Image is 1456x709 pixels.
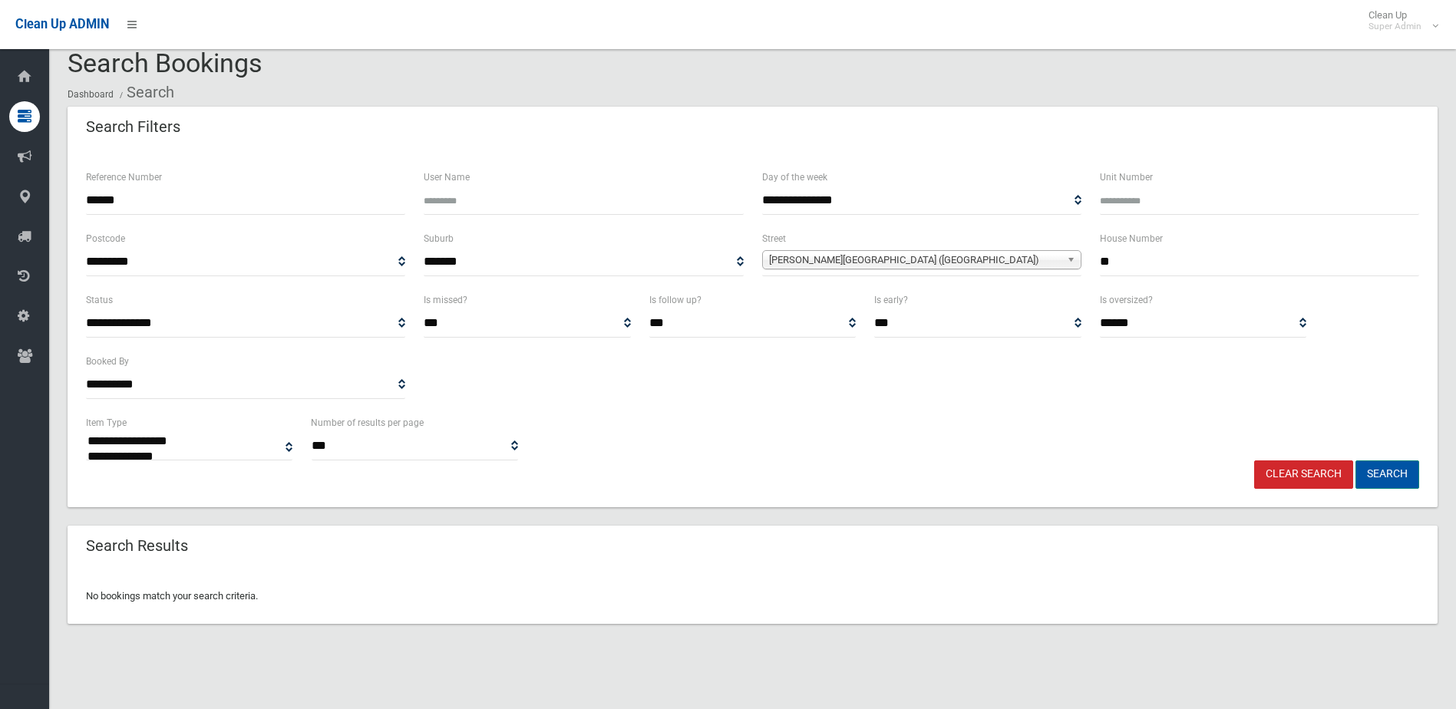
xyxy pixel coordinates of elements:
label: House Number [1100,230,1163,247]
div: No bookings match your search criteria. [68,569,1438,624]
label: Postcode [86,230,125,247]
label: Is follow up? [649,292,702,308]
label: Number of results per page [311,414,424,431]
header: Search Filters [68,112,199,142]
label: Street [762,230,786,247]
label: Unit Number [1100,169,1153,186]
a: Clear Search [1254,460,1353,489]
label: Booked By [86,353,129,370]
label: Reference Number [86,169,162,186]
span: Search Bookings [68,48,262,78]
label: Suburb [424,230,454,247]
button: Search [1355,460,1419,489]
small: Super Admin [1369,21,1421,32]
a: Dashboard [68,89,114,100]
label: Day of the week [762,169,827,186]
label: Is missed? [424,292,467,308]
header: Search Results [68,531,206,561]
span: [PERSON_NAME][GEOGRAPHIC_DATA] ([GEOGRAPHIC_DATA]) [769,251,1061,269]
span: Clean Up [1361,9,1437,32]
span: Clean Up ADMIN [15,17,109,31]
label: Is early? [874,292,908,308]
label: Is oversized? [1100,292,1153,308]
label: Status [86,292,113,308]
li: Search [116,78,174,107]
label: Item Type [86,414,127,431]
label: User Name [424,169,470,186]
